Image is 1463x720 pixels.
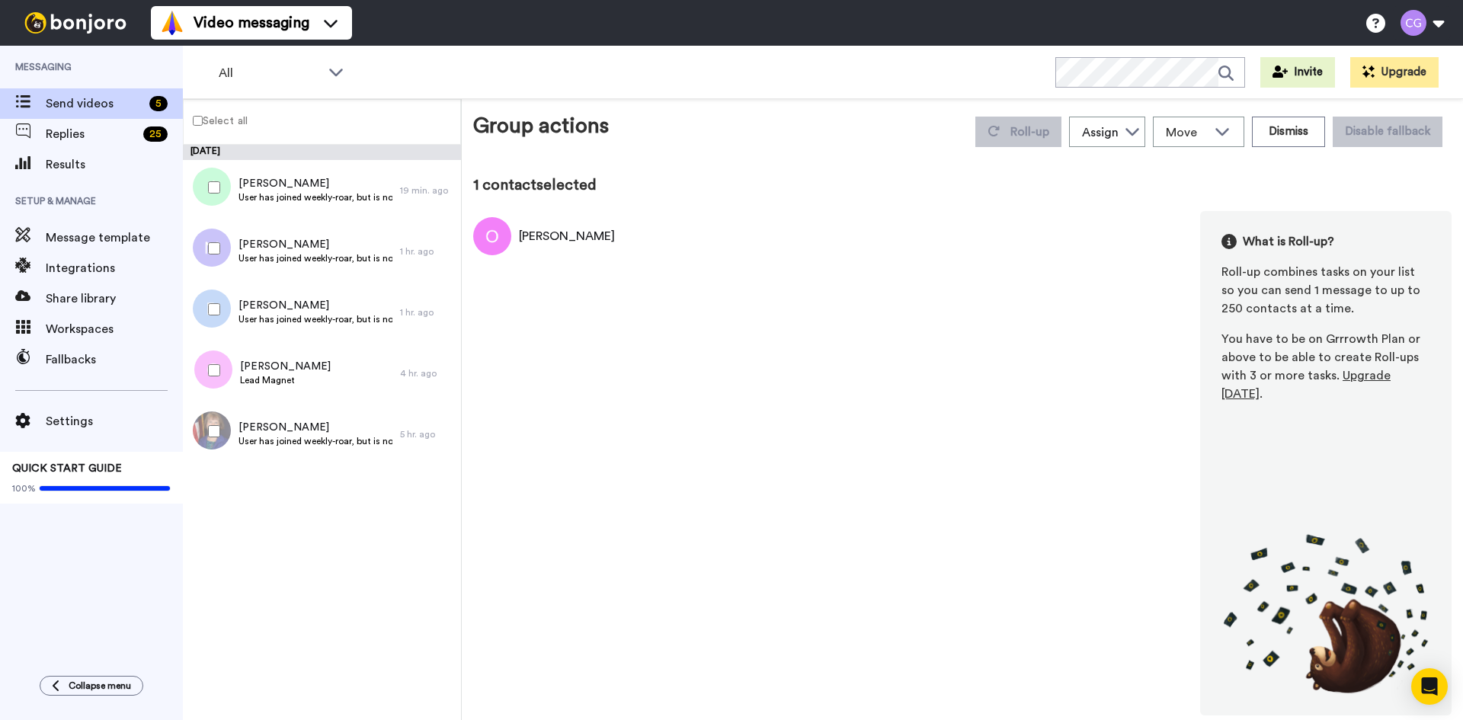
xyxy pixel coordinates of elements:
[12,463,122,474] span: QUICK START GUIDE
[238,252,392,264] span: User has joined weekly-roar, but is not in Mighty Networks.
[400,428,453,440] div: 5 hr. ago
[184,111,248,130] label: Select all
[69,680,131,692] span: Collapse menu
[519,227,615,245] div: [PERSON_NAME]
[46,94,143,113] span: Send videos
[149,96,168,111] div: 5
[1243,232,1334,251] span: What is Roll-up?
[400,306,453,318] div: 1 hr. ago
[46,350,183,369] span: Fallbacks
[1350,57,1439,88] button: Upgrade
[238,237,392,252] span: [PERSON_NAME]
[238,191,392,203] span: User has joined weekly-roar, but is not in Mighty Networks.
[238,420,392,435] span: [PERSON_NAME]
[1411,668,1448,705] div: Open Intercom Messenger
[160,11,184,35] img: vm-color.svg
[400,367,453,379] div: 4 hr. ago
[1166,123,1207,142] span: Move
[194,12,309,34] span: Video messaging
[18,12,133,34] img: bj-logo-header-white.svg
[219,64,321,82] span: All
[238,435,392,447] span: User has joined weekly-roar, but is not in Mighty Networks.
[238,313,392,325] span: User has joined weekly-roar, but is not in Mighty Networks.
[473,110,609,147] div: Group actions
[143,126,168,142] div: 25
[46,320,183,338] span: Workspaces
[193,116,203,126] input: Select all
[46,155,183,174] span: Results
[12,482,36,494] span: 100%
[1221,533,1430,694] img: joro-roll.png
[46,125,137,143] span: Replies
[46,412,183,430] span: Settings
[238,298,392,313] span: [PERSON_NAME]
[46,229,183,247] span: Message template
[400,245,453,258] div: 1 hr. ago
[1333,117,1442,147] button: Disable fallback
[240,359,331,374] span: [PERSON_NAME]
[1010,126,1049,138] span: Roll-up
[238,176,392,191] span: [PERSON_NAME]
[46,259,183,277] span: Integrations
[1221,263,1430,318] div: Roll-up combines tasks on your list so you can send 1 message to up to 250 contacts at a time.
[1082,123,1119,142] div: Assign
[473,174,1452,196] div: 1 contact selected
[1252,117,1325,147] button: Dismiss
[240,374,331,386] span: Lead Magnet
[975,117,1061,147] button: Roll-up
[473,217,511,255] img: Image of Steving Felix
[1221,330,1430,403] div: You have to be on Grrrowth Plan or above to be able to create Roll-ups with 3 or more tasks. .
[400,184,453,197] div: 19 min. ago
[46,290,183,308] span: Share library
[1260,57,1335,88] button: Invite
[40,676,143,696] button: Collapse menu
[183,145,461,160] div: [DATE]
